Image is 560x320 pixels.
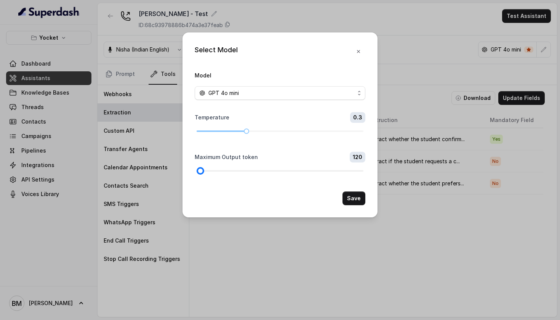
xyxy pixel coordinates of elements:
span: GPT 4o mini [208,88,239,98]
button: openai logoGPT 4o mini [195,86,365,100]
label: Temperature [195,114,229,121]
span: 120 [350,152,365,162]
button: Save [342,191,365,205]
svg: openai logo [199,90,205,96]
label: Maximum Output token [195,153,258,161]
label: Model [195,72,211,79]
span: 0.3 [350,112,365,123]
div: Select Model [195,45,238,58]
